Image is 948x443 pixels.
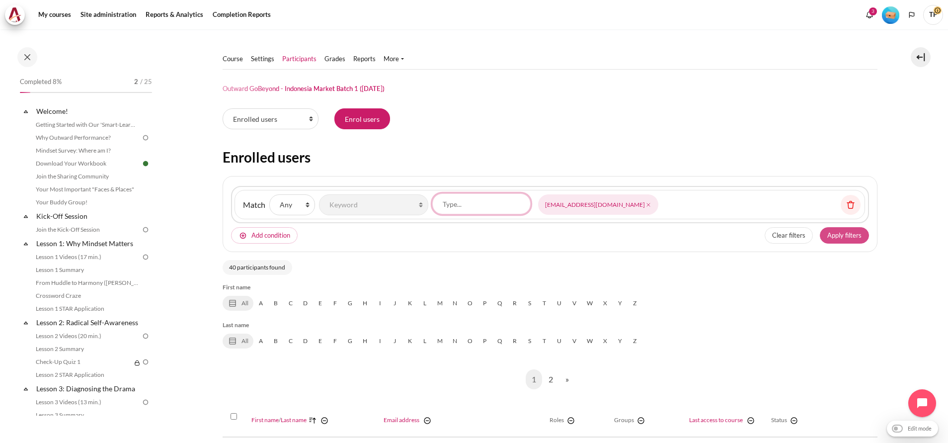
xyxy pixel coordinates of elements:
a: J [388,334,402,349]
a: Lesson 2 Videos (20 min.) [33,330,141,342]
nav: Page [223,361,877,397]
a: More [384,54,404,64]
a: M [432,334,448,349]
a: W [582,334,598,349]
a: Course [223,54,243,64]
a: H [358,296,373,311]
a: G [343,334,358,349]
span: TP [923,5,943,25]
a: F [328,296,343,311]
a: Q [492,296,507,311]
a: B [268,334,283,349]
a: U [552,334,567,349]
a: O [463,296,477,311]
a: Lesson 1 STAR Application [33,303,141,315]
a: Hide Full name [317,416,329,426]
a: E [313,296,328,311]
span: 2 [134,77,138,87]
img: Ascending [308,416,317,426]
img: switch_minus [566,416,576,426]
a: Y [613,296,628,311]
a: Hide Roles [564,416,576,426]
a: Lesson 2: Radical Self-Awareness [35,316,141,329]
span: Collapse [21,211,31,221]
span: Collapse [21,318,31,328]
a: Welcome! [35,104,141,118]
a: Lesson 3: Diagnosing the Drama [35,382,141,395]
a: Site administration [77,5,140,25]
a: J [388,296,402,311]
img: To do [141,133,150,142]
a: Z [628,296,642,311]
a: Kick-Off Session [35,209,141,223]
h5: Last name [223,321,877,330]
a: A [253,334,268,349]
a: C [283,334,298,349]
a: Last access to course [689,416,743,424]
a: Grades [324,54,345,64]
a: Mindset Survey: Where am I? [33,145,141,157]
th: Status [765,405,877,437]
img: To do [141,357,150,366]
a: C [283,296,298,311]
a: Getting Started with Our 'Smart-Learning' Platform [33,119,141,131]
a: V [567,296,582,311]
a: L [417,296,432,311]
a: R [507,334,522,349]
span: Add condition [251,231,290,241]
a: Lesson 2 STAR Application [33,369,141,381]
div: Level #1 [882,5,899,24]
a: I [373,334,388,349]
button: Languages [904,7,919,22]
a: Reports & Analytics [142,5,207,25]
img: To do [141,398,150,407]
span: Completed 8% [20,77,62,87]
a: M [432,296,448,311]
a: 1 [526,369,542,389]
img: switch_minus [422,416,432,426]
a: First name [251,416,279,424]
img: To do [141,225,150,234]
a: Reports [353,54,376,64]
button: Clear filters [765,227,813,244]
a: U [552,296,567,311]
a: Settings [251,54,274,64]
a: Participants [282,54,316,64]
a: User menu [923,5,943,25]
p: 40 participants found [223,260,292,274]
a: F [328,334,343,349]
a: G [343,296,358,311]
th: Roles [544,405,608,437]
a: N [448,334,463,349]
img: Architeck [8,7,22,22]
a: Completion Reports [209,5,274,25]
label: Match [243,199,265,211]
a: Email address [384,416,419,424]
img: To do [141,332,150,341]
a: Architeck Architeck [5,5,30,25]
a: Join the Sharing Community [33,171,141,182]
a: A [253,296,268,311]
a: D [298,296,313,311]
a: Your Buddy Group! [33,196,141,208]
img: switch_minus [789,416,799,426]
a: 2 [543,369,559,389]
a: Why Outward Performance? [33,132,141,144]
a: Lesson 1 Summary [33,264,141,276]
img: switch_minus [746,416,756,426]
a: T [537,334,552,349]
a: Lesson 1 Videos (17 min.) [33,251,141,263]
span: Collapse [21,384,31,394]
div: Show notification window with 3 new notifications [862,7,877,22]
a: P [477,296,492,311]
a: All [223,334,253,349]
a: Lesson 1: Why Mindset Matters [35,237,141,250]
a: S [522,296,537,311]
a: Last name [281,416,307,424]
a: Next page [559,369,575,389]
a: Hide Email address [420,416,432,426]
a: V [567,334,582,349]
input: Enrol users [334,108,390,129]
a: K [402,296,417,311]
img: switch_minus [319,416,329,426]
